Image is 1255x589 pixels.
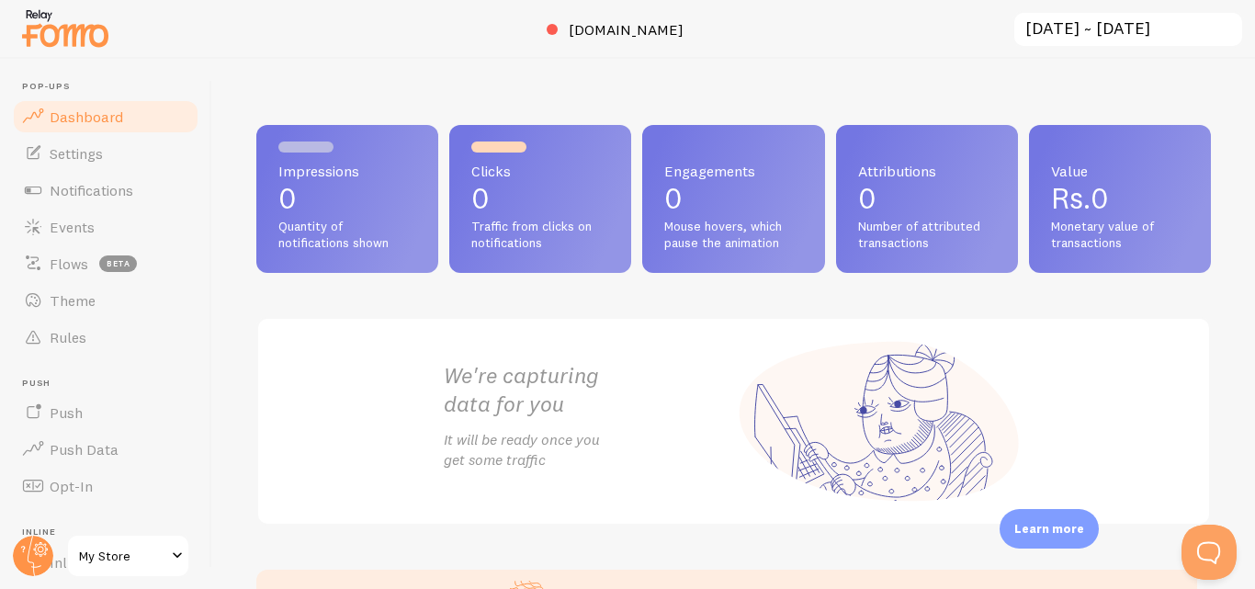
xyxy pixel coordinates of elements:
[50,291,96,310] span: Theme
[1051,164,1189,178] span: Value
[444,361,734,418] h2: We're capturing data for you
[471,164,609,178] span: Clicks
[50,477,93,495] span: Opt-In
[50,403,83,422] span: Push
[1014,520,1084,538] p: Learn more
[858,219,996,251] span: Number of attributed transactions
[664,184,802,213] p: 0
[11,98,200,135] a: Dashboard
[22,527,200,538] span: Inline
[471,184,609,213] p: 0
[858,164,996,178] span: Attributions
[664,219,802,251] span: Mouse hovers, which pause the animation
[11,172,200,209] a: Notifications
[50,144,103,163] span: Settings
[278,164,416,178] span: Impressions
[278,184,416,213] p: 0
[99,255,137,272] span: beta
[1051,219,1189,251] span: Monetary value of transactions
[22,378,200,390] span: Push
[22,81,200,93] span: Pop-ups
[664,164,802,178] span: Engagements
[19,5,111,51] img: fomo-relay-logo-orange.svg
[11,282,200,319] a: Theme
[11,431,200,468] a: Push Data
[11,135,200,172] a: Settings
[50,255,88,273] span: Flows
[444,429,734,471] p: It will be ready once you get some traffic
[1000,509,1099,549] div: Learn more
[1182,525,1237,580] iframe: Help Scout Beacon - Open
[278,219,416,251] span: Quantity of notifications shown
[11,394,200,431] a: Push
[11,468,200,504] a: Opt-In
[66,534,190,578] a: My Store
[471,219,609,251] span: Traffic from clicks on notifications
[50,181,133,199] span: Notifications
[11,319,200,356] a: Rules
[50,440,119,459] span: Push Data
[50,328,86,346] span: Rules
[858,184,996,213] p: 0
[1051,180,1109,216] span: Rs.0
[50,218,95,236] span: Events
[11,245,200,282] a: Flows beta
[50,108,123,126] span: Dashboard
[79,545,166,567] span: My Store
[11,209,200,245] a: Events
